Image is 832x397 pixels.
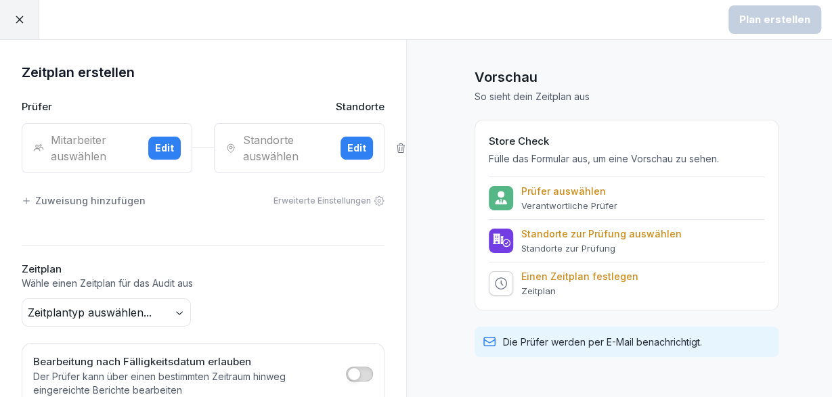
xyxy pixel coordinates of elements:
[489,152,764,166] p: Fülle das Formular aus, um eine Vorschau zu sehen.
[22,193,146,208] div: Zuweisung hinzufügen
[521,185,617,197] p: Prüfer auswählen
[148,137,181,160] button: Edit
[22,99,52,115] p: Prüfer
[475,67,779,87] h1: Vorschau
[22,277,385,290] p: Wähle einen Zeitplan für das Audit aus
[739,12,810,27] div: Plan erstellen
[33,370,339,397] p: Der Prüfer kann über einen bestimmten Zeitraum hinweg eingereichte Berichte bearbeiten
[489,134,764,149] h2: Store Check
[22,62,385,83] h1: Zeitplan erstellen
[521,285,638,296] p: Zeitplan
[347,141,366,156] div: Edit
[336,99,385,115] p: Standorte
[503,335,702,349] p: Die Prüfer werden per E-Mail benachrichtigt.
[521,243,682,254] p: Standorte zur Prüfung
[521,228,682,240] p: Standorte zur Prüfung auswählen
[33,354,339,370] h2: Bearbeitung nach Fälligkeitsdatum erlauben
[341,137,373,160] button: Edit
[22,262,385,277] h2: Zeitplan
[521,200,617,211] p: Verantwortliche Prüfer
[273,195,385,207] div: Erweiterte Einstellungen
[475,90,779,103] p: So sieht dein Zeitplan aus
[33,132,137,164] div: Mitarbeiter auswählen
[155,141,174,156] div: Edit
[225,132,330,164] div: Standorte auswählen
[728,5,821,34] button: Plan erstellen
[521,271,638,283] p: Einen Zeitplan festlegen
